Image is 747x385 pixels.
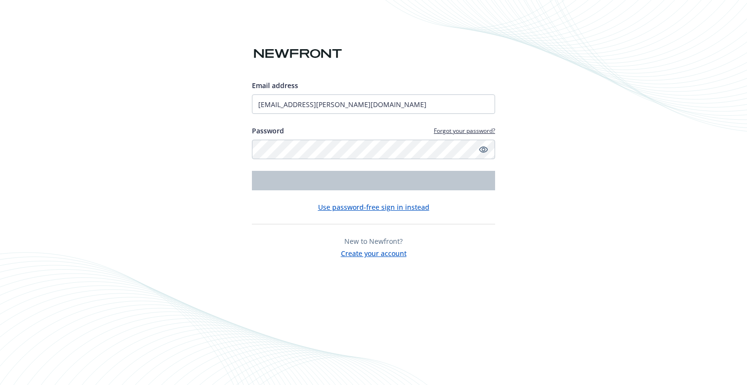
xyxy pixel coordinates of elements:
[252,126,284,136] label: Password
[252,171,495,190] button: Login
[434,127,495,135] a: Forgot your password?
[344,237,403,246] span: New to Newfront?
[478,144,489,155] a: Show password
[318,202,429,212] button: Use password-free sign in instead
[364,176,383,185] span: Login
[252,94,495,114] input: Enter your email
[252,45,344,62] img: Newfront logo
[252,140,495,159] input: Enter your password
[252,81,298,90] span: Email address
[341,246,407,258] button: Create your account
